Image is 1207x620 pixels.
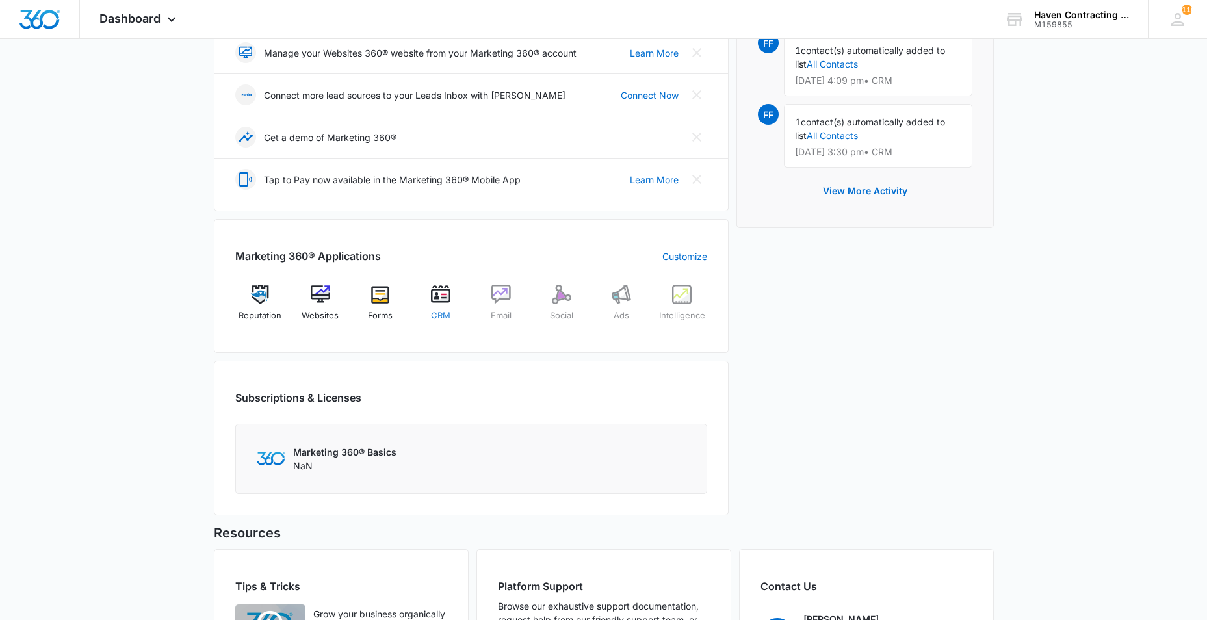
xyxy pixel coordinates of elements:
[686,84,707,105] button: Close
[795,148,961,157] p: [DATE] 3:30 pm • CRM
[758,104,779,125] span: FF
[293,445,396,472] div: NaN
[536,285,586,331] a: Social
[686,169,707,190] button: Close
[368,309,393,322] span: Forms
[214,523,994,543] h5: Resources
[659,309,705,322] span: Intelligence
[760,578,972,594] h2: Contact Us
[550,309,573,322] span: Social
[807,130,858,141] a: All Contacts
[99,12,161,25] span: Dashboard
[293,445,396,459] p: Marketing 360® Basics
[795,45,801,56] span: 1
[1182,5,1192,15] span: 116
[657,285,707,331] a: Intelligence
[662,250,707,263] a: Customize
[264,173,521,187] p: Tap to Pay now available in the Marketing 360® Mobile App
[302,309,339,322] span: Websites
[476,285,526,331] a: Email
[810,175,920,207] button: View More Activity
[1034,10,1129,20] div: account name
[686,127,707,148] button: Close
[257,452,285,465] img: Marketing 360 Logo
[235,248,381,264] h2: Marketing 360® Applications
[614,309,629,322] span: Ads
[1034,20,1129,29] div: account id
[264,46,577,60] p: Manage your Websites 360® website from your Marketing 360® account
[498,578,710,594] h2: Platform Support
[630,46,679,60] a: Learn More
[1182,5,1192,15] div: notifications count
[795,116,945,141] span: contact(s) automatically added to list
[491,309,512,322] span: Email
[356,285,406,331] a: Forms
[235,578,447,594] h2: Tips & Tricks
[621,88,679,102] a: Connect Now
[630,173,679,187] a: Learn More
[686,42,707,63] button: Close
[758,32,779,53] span: FF
[597,285,647,331] a: Ads
[795,45,945,70] span: contact(s) automatically added to list
[235,285,285,331] a: Reputation
[295,285,345,331] a: Websites
[795,76,961,85] p: [DATE] 4:09 pm • CRM
[795,116,801,127] span: 1
[235,390,361,406] h2: Subscriptions & Licenses
[264,131,396,144] p: Get a demo of Marketing 360®
[431,309,450,322] span: CRM
[807,58,858,70] a: All Contacts
[416,285,466,331] a: CRM
[264,88,565,102] p: Connect more lead sources to your Leads Inbox with [PERSON_NAME]
[239,309,281,322] span: Reputation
